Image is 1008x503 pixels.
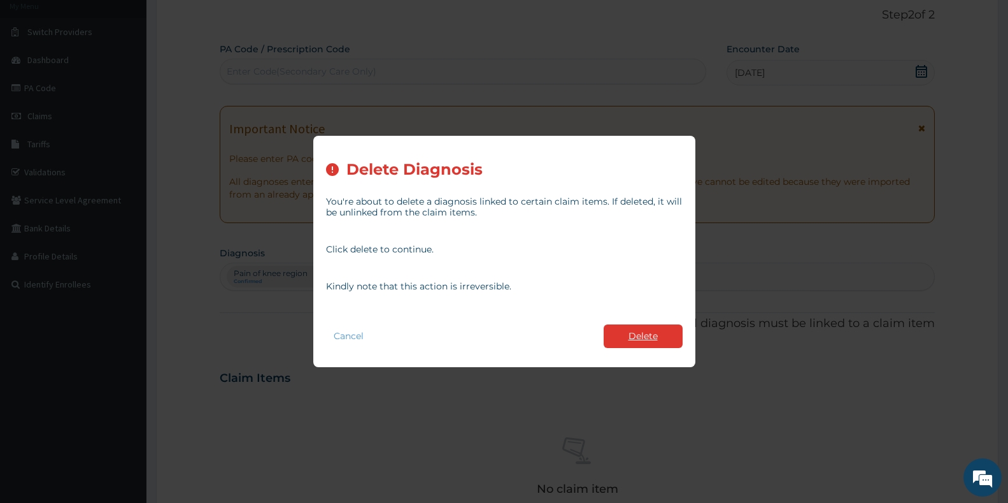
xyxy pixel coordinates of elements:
[326,327,371,346] button: Cancel
[66,71,214,88] div: Chat with us now
[6,348,243,393] textarea: Type your message and hit 'Enter'
[326,244,683,255] p: Click delete to continue.
[24,64,52,96] img: d_794563401_company_1708531726252_794563401
[604,324,683,348] button: Delete
[346,161,483,179] h2: Delete Diagnosis
[209,6,239,37] div: Minimize live chat window
[74,161,176,289] span: We're online!
[326,281,683,292] p: Kindly note that this action is irreversible.
[326,196,683,218] p: You're about to delete a diagnosis linked to certain claim items. If deleted, it will be unlinked...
